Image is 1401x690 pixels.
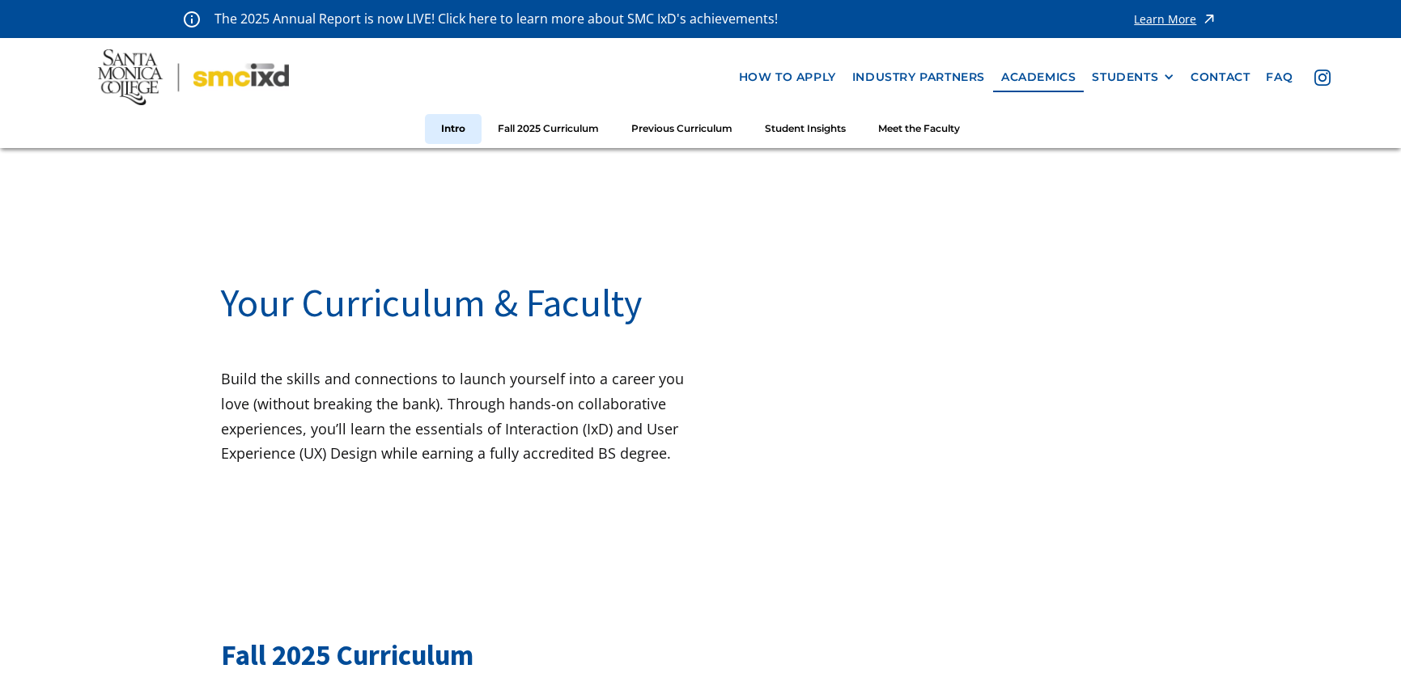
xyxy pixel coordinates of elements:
a: Meet the Faculty [862,114,976,144]
p: The 2025 Annual Report is now LIVE! Click here to learn more about SMC IxD's achievements! [214,8,779,30]
a: Previous Curriculum [615,114,749,144]
a: Academics [993,62,1084,92]
a: industry partners [844,62,993,92]
img: icon - instagram [1314,70,1331,86]
a: Student Insights [749,114,862,144]
img: icon - information - alert [184,11,200,28]
a: contact [1182,62,1258,92]
p: Build the skills and connections to launch yourself into a career you love (without breaking the ... [221,366,701,465]
a: faq [1258,62,1301,92]
span: Your Curriculum & Faculty [221,278,642,327]
div: STUDENTS [1092,70,1174,84]
img: Santa Monica College - SMC IxD logo [98,49,289,105]
a: Fall 2025 Curriculum [482,114,615,144]
div: Learn More [1134,14,1196,25]
a: Intro [425,114,482,144]
div: STUDENTS [1092,70,1158,84]
a: Learn More [1134,8,1217,30]
h2: Fall 2025 Curriculum [221,636,1180,675]
a: how to apply [731,62,844,92]
img: icon - arrow - alert [1201,8,1217,30]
